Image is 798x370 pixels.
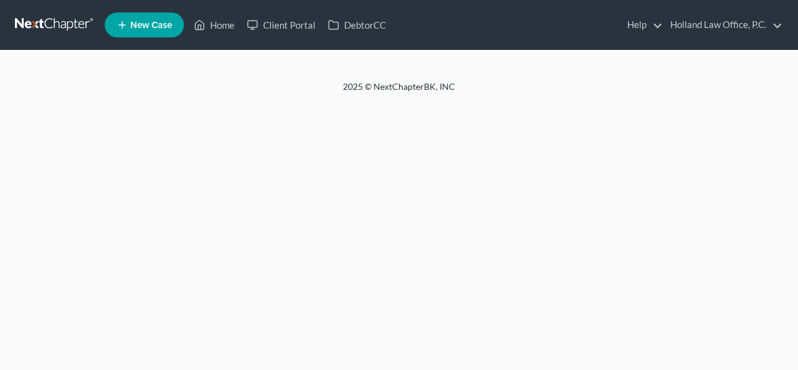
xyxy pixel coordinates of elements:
[44,80,754,103] div: 2025 © NextChapterBK, INC
[322,14,392,36] a: DebtorCC
[241,14,322,36] a: Client Portal
[188,14,241,36] a: Home
[664,14,782,36] a: Holland Law Office, P.C.
[105,12,184,37] new-legal-case-button: New Case
[621,14,663,36] a: Help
